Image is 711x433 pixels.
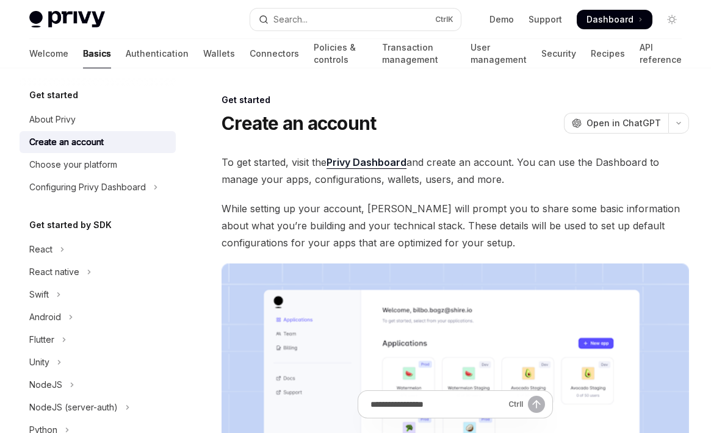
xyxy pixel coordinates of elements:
div: Configuring Privy Dashboard [29,180,146,195]
a: Welcome [29,39,68,68]
div: NodeJS [29,378,62,392]
a: Security [541,39,576,68]
div: Get started [222,94,689,106]
button: Toggle NodeJS (server-auth) section [20,396,176,418]
a: Recipes [591,39,625,68]
button: Toggle Flutter section [20,329,176,351]
a: Choose your platform [20,154,176,176]
button: Toggle Configuring Privy Dashboard section [20,176,176,198]
div: Flutter [29,332,54,347]
button: Toggle Swift section [20,284,176,306]
div: About Privy [29,112,76,127]
a: About Privy [20,109,176,131]
a: Demo [489,13,514,26]
img: light logo [29,11,105,28]
div: Swift [29,287,49,302]
a: Create an account [20,131,176,153]
a: API reference [640,39,682,68]
a: Policies & controls [314,39,367,68]
a: User management [471,39,527,68]
input: Ask a question... [370,391,503,418]
h5: Get started by SDK [29,218,112,232]
span: While setting up your account, [PERSON_NAME] will prompt you to share some basic information abou... [222,200,689,251]
button: Open search [250,9,461,30]
div: React native [29,265,79,279]
button: Toggle Unity section [20,351,176,373]
a: Dashboard [577,10,652,29]
div: Search... [273,12,308,27]
button: Toggle NodeJS section [20,374,176,396]
a: Transaction management [382,39,456,68]
span: Open in ChatGPT [586,117,661,129]
div: NodeJS (server-auth) [29,400,118,415]
a: Basics [83,39,111,68]
span: Ctrl K [435,15,453,24]
div: Android [29,310,61,324]
span: To get started, visit the and create an account. You can use the Dashboard to manage your apps, c... [222,154,689,188]
span: Dashboard [586,13,633,26]
button: Toggle React native section [20,261,176,283]
h1: Create an account [222,112,376,134]
a: Connectors [250,39,299,68]
button: Toggle React section [20,238,176,260]
a: Support [529,13,562,26]
button: Send message [528,396,545,413]
a: Authentication [126,39,189,68]
div: Choose your platform [29,157,117,172]
a: Wallets [203,39,235,68]
button: Toggle Android section [20,306,176,328]
a: Privy Dashboard [327,156,406,169]
div: Create an account [29,135,104,149]
button: Open in ChatGPT [564,113,668,134]
div: Unity [29,355,49,370]
div: React [29,242,52,257]
button: Toggle dark mode [662,10,682,29]
h5: Get started [29,88,78,102]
